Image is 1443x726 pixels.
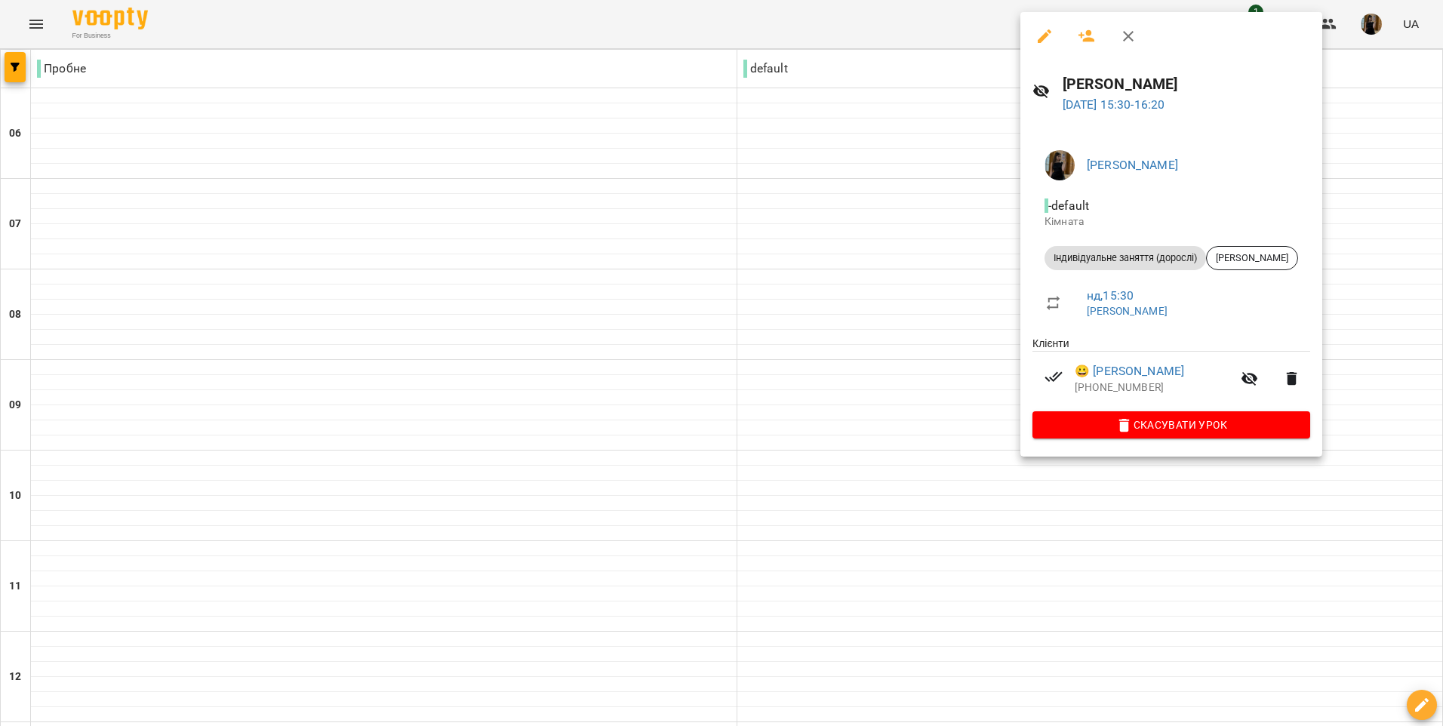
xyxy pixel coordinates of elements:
[1087,288,1134,303] a: нд , 15:30
[1045,198,1092,213] span: - default
[1075,380,1232,395] p: [PHONE_NUMBER]
[1045,150,1075,180] img: 283d04c281e4d03bc9b10f0e1c453e6b.jpg
[1087,305,1168,317] a: [PERSON_NAME]
[1206,246,1298,270] div: [PERSON_NAME]
[1045,368,1063,386] svg: Візит сплачено
[1045,416,1298,434] span: Скасувати Урок
[1207,251,1297,265] span: [PERSON_NAME]
[1032,411,1310,438] button: Скасувати Урок
[1063,97,1165,112] a: [DATE] 15:30-16:20
[1087,158,1178,172] a: [PERSON_NAME]
[1045,251,1206,265] span: Індивідуальне заняття (дорослі)
[1032,336,1310,411] ul: Клієнти
[1075,362,1184,380] a: 😀 [PERSON_NAME]
[1045,214,1298,229] p: Кімната
[1063,72,1310,96] h6: [PERSON_NAME]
